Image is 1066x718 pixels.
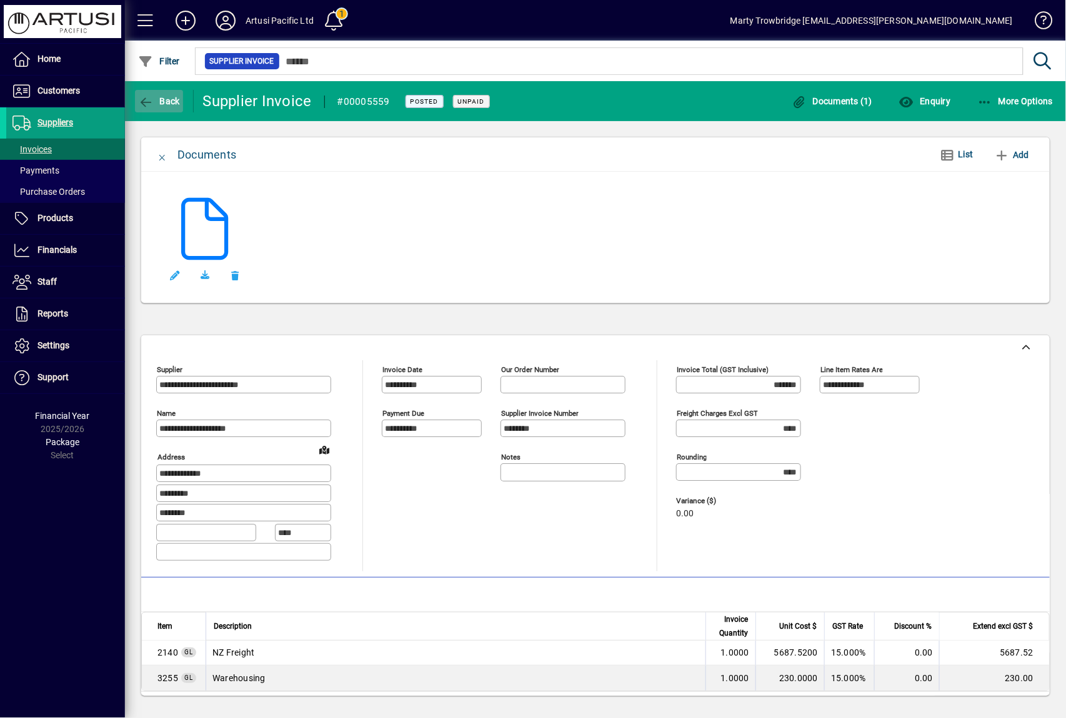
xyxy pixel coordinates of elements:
a: Settings [6,330,125,361]
a: Home [6,44,125,75]
span: Extend excl GST $ [974,619,1034,633]
button: Add [166,9,206,32]
span: Documents (1) [792,96,873,106]
span: 0.00 [676,509,694,519]
span: Supplier Invoice [210,55,274,67]
td: NZ Freight [206,641,705,666]
span: Enquiry [899,96,950,106]
span: Financials [37,245,77,255]
td: 230.0000 [755,666,824,691]
td: 5687.5200 [755,641,824,666]
button: Add [990,144,1034,166]
span: Discount % [894,619,932,633]
button: Close [147,140,177,170]
span: More Options [977,96,1054,106]
td: 1.0000 [705,666,755,691]
span: Filter [138,56,180,66]
a: Staff [6,267,125,298]
span: Package [46,437,79,447]
button: Documents (1) [789,90,876,112]
button: Remove [220,260,250,290]
a: Invoices [6,139,125,160]
a: Products [6,203,125,234]
span: Support [37,372,69,382]
div: Marty Trowbridge [EMAIL_ADDRESS][PERSON_NAME][DOMAIN_NAME] [730,11,1013,31]
td: 5687.52 [939,641,1049,666]
div: Documents [177,145,236,165]
td: 15.000% [824,666,874,691]
div: Supplier Invoice [203,91,312,111]
button: Enquiry [895,90,954,112]
a: Financials [6,235,125,266]
button: More Options [974,90,1057,112]
mat-label: Invoice Total (GST inclusive) [677,365,769,374]
mat-label: Rounding [677,453,707,461]
mat-label: Line item rates are [820,365,883,374]
td: 230.00 [939,666,1049,691]
span: Reports [37,308,68,318]
a: Reports [6,298,125,330]
button: Edit [160,260,190,290]
span: Back [138,96,180,106]
span: GL [184,674,193,681]
mat-label: Our order number [501,365,559,374]
a: View on map [314,440,334,460]
span: Financial Year [36,411,90,421]
div: Artusi Pacific Ltd [246,11,314,31]
span: Settings [37,340,69,350]
span: Add [995,145,1029,165]
span: List [959,149,974,159]
span: Invoices [12,144,52,154]
mat-label: Notes [501,453,521,461]
app-page-header-button: Back [125,90,194,112]
div: #00005559 [337,92,390,112]
span: Posted [411,97,439,106]
span: Unpaid [458,97,485,106]
span: Variance ($) [676,497,751,505]
button: Profile [206,9,246,32]
span: Customers [37,86,80,96]
a: Customers [6,76,125,107]
mat-label: Invoice date [382,365,422,374]
mat-label: Freight charges excl GST [677,409,758,418]
td: 15.000% [824,641,874,666]
span: Suppliers [37,117,73,127]
a: Support [6,362,125,393]
span: Payments [12,165,59,175]
td: 0.00 [874,641,939,666]
mat-label: Supplier invoice number [501,409,579,418]
span: Purchase Orders [12,187,85,197]
button: Filter [135,50,183,72]
button: Back [135,90,183,112]
span: GL [184,649,193,656]
td: 1.0000 [705,641,755,666]
mat-label: Payment due [382,409,424,418]
span: Warehousing [157,672,178,684]
span: Invoice Quantity [714,612,748,640]
button: List [930,144,984,166]
span: Unit Cost $ [779,619,817,633]
span: Staff [37,277,57,287]
td: 0.00 [874,666,939,691]
a: Download [190,260,220,290]
a: Knowledge Base [1025,2,1050,43]
span: Item [157,619,172,633]
a: Purchase Orders [6,181,125,202]
span: Products [37,213,73,223]
span: GST Rate [832,619,863,633]
td: Warehousing [206,666,705,691]
span: NZ Freight [157,646,178,659]
mat-label: Supplier [157,365,182,374]
mat-label: Name [157,409,176,418]
span: Home [37,54,61,64]
span: Description [214,619,252,633]
a: Payments [6,160,125,181]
